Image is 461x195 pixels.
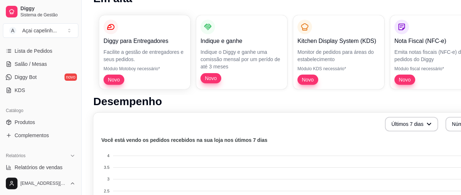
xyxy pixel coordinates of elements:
[200,48,283,70] p: Indique o Diggy e ganhe uma comissão mensal por um perído de até 3 meses
[104,165,109,170] tspan: 3.5
[101,137,267,143] text: Você está vendo os pedidos recebidos na sua loja nos útimos 7 dias
[107,177,109,181] tspan: 3
[200,37,283,45] p: Indique e ganhe
[15,132,49,139] span: Complementos
[385,117,438,131] button: Últimos 7 dias
[6,153,26,159] span: Relatórios
[3,58,78,70] a: Salão / Mesas
[20,12,75,18] span: Sistema de Gestão
[297,48,380,63] p: Monitor de pedidos para áreas do estabelecimento
[15,47,52,55] span: Lista de Pedidos
[22,27,57,34] div: Açai capelinh ...
[3,23,78,38] button: Select a team
[3,116,78,128] a: Produtos
[15,119,35,126] span: Produtos
[105,76,123,83] span: Novo
[103,66,186,72] p: Módulo Motoboy necessário*
[20,180,67,186] span: [EMAIL_ADDRESS][DOMAIN_NAME]
[107,154,109,158] tspan: 4
[9,27,16,34] span: A
[202,75,220,82] span: Novo
[3,71,78,83] a: Diggy Botnovo
[3,105,78,116] div: Catálogo
[104,189,109,193] tspan: 2.5
[3,175,78,192] button: [EMAIL_ADDRESS][DOMAIN_NAME]
[103,48,186,63] p: Facilite a gestão de entregadores e seus pedidos.
[20,5,75,12] span: Diggy
[3,162,78,173] a: Relatórios de vendas
[15,60,47,68] span: Salão / Mesas
[299,76,317,83] span: Novo
[15,164,63,171] span: Relatórios de vendas
[396,76,414,83] span: Novo
[3,84,78,96] a: KDS
[3,45,78,57] a: Lista de Pedidos
[15,87,25,94] span: KDS
[293,15,384,89] button: Kitchen Display System (KDS)Monitor de pedidos para áreas do estabelecimentoMódulo KDS necessário...
[196,15,287,89] button: Indique e ganheIndique o Diggy e ganhe uma comissão mensal por um perído de até 3 mesesNovo
[99,15,190,89] button: Diggy para EntregadoresFacilite a gestão de entregadores e seus pedidos.Módulo Motoboy necessário...
[15,73,37,81] span: Diggy Bot
[3,130,78,141] a: Complementos
[103,37,186,45] p: Diggy para Entregadores
[297,66,380,72] p: Módulo KDS necessário*
[297,37,380,45] p: Kitchen Display System (KDS)
[3,3,78,20] a: DiggySistema de Gestão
